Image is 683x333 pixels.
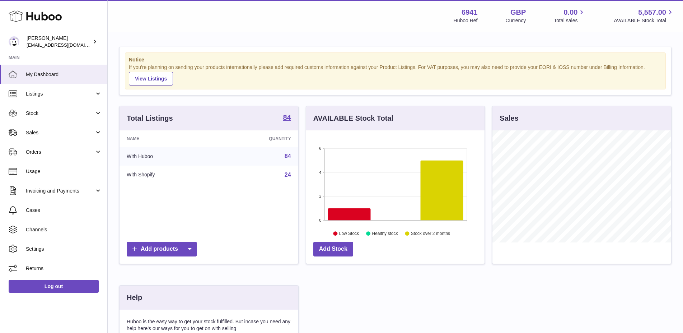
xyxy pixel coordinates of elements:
[27,35,91,48] div: [PERSON_NAME]
[26,91,94,97] span: Listings
[564,8,578,17] span: 0.00
[120,166,216,184] td: With Shopify
[120,130,216,147] th: Name
[26,207,102,214] span: Cases
[129,72,173,85] a: View Listings
[127,293,142,302] h3: Help
[127,242,197,256] a: Add products
[510,8,526,17] strong: GBP
[372,231,398,236] text: Healthy stock
[506,17,526,24] div: Currency
[26,265,102,272] span: Returns
[411,231,450,236] text: Stock over 2 months
[26,226,102,233] span: Channels
[554,17,586,24] span: Total sales
[26,129,94,136] span: Sales
[319,218,321,222] text: 0
[120,147,216,166] td: With Huboo
[26,110,94,117] span: Stock
[129,56,662,63] strong: Notice
[339,231,359,236] text: Low Stock
[216,130,298,147] th: Quantity
[462,8,478,17] strong: 6941
[285,172,291,178] a: 24
[500,114,518,123] h3: Sales
[313,242,353,256] a: Add Stock
[127,318,291,332] p: Huboo is the easy way to get your stock fulfilled. But incase you need any help here's our ways f...
[454,17,478,24] div: Huboo Ref
[285,153,291,159] a: 84
[313,114,393,123] h3: AVAILABLE Stock Total
[9,280,99,293] a: Log out
[26,246,102,253] span: Settings
[614,8,674,24] a: 5,557.00 AVAILABLE Stock Total
[319,194,321,198] text: 2
[26,71,102,78] span: My Dashboard
[283,114,291,122] a: 84
[9,36,19,47] img: support@photogears.uk
[319,170,321,175] text: 4
[638,8,666,17] span: 5,557.00
[554,8,586,24] a: 0.00 Total sales
[614,17,674,24] span: AVAILABLE Stock Total
[27,42,106,48] span: [EMAIL_ADDRESS][DOMAIN_NAME]
[26,168,102,175] span: Usage
[26,149,94,156] span: Orders
[127,114,173,123] h3: Total Listings
[129,64,662,85] div: If you're planning on sending your products internationally please add required customs informati...
[283,114,291,121] strong: 84
[319,146,321,151] text: 6
[26,188,94,194] span: Invoicing and Payments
